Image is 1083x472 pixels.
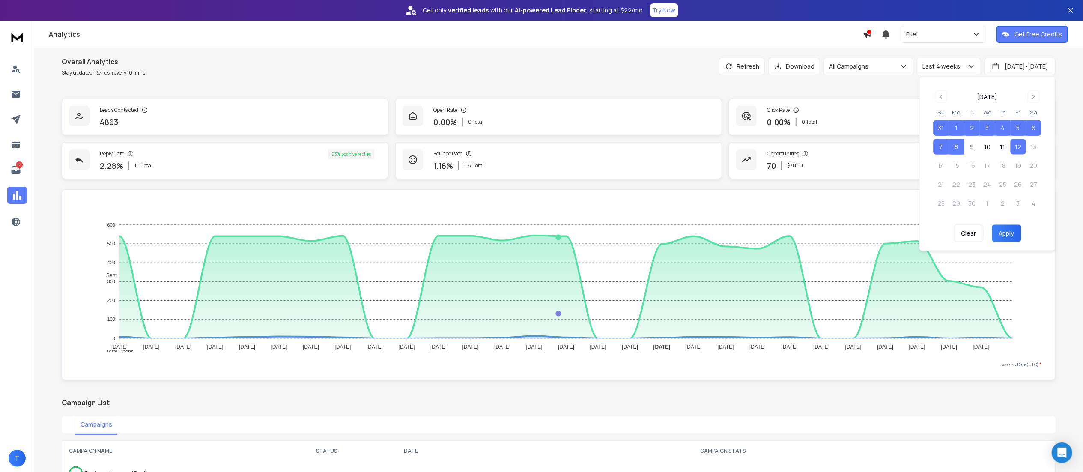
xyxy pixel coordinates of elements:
[372,441,450,461] th: DATE
[768,58,820,75] button: Download
[786,62,814,71] p: Download
[100,150,124,157] p: Reply Rate
[980,108,995,117] th: Wednesday
[750,344,766,350] tspan: [DATE]
[100,272,117,278] span: Sent
[9,29,26,45] img: logo
[399,344,415,350] tspan: [DATE]
[143,344,160,350] tspan: [DATE]
[650,3,678,17] button: Try Now
[303,344,319,350] tspan: [DATE]
[16,161,23,168] p: 17
[468,119,483,125] p: 0 Total
[590,344,606,350] tspan: [DATE]
[75,415,117,435] button: Campaigns
[980,120,995,136] button: 3
[949,139,964,155] button: 8
[423,6,643,15] p: Get only with our starting at $22/mo
[433,160,453,172] p: 1.16 %
[62,99,388,135] a: Leads Contacted4863
[995,108,1011,117] th: Thursday
[829,62,872,71] p: All Campaigns
[941,344,958,350] tspan: [DATE]
[992,225,1021,242] button: Apply
[718,344,734,350] tspan: [DATE]
[653,344,671,350] tspan: [DATE]
[906,30,921,39] p: Fuel
[462,344,479,350] tspan: [DATE]
[558,344,575,350] tspan: [DATE]
[100,160,123,172] p: 2.28 %
[767,107,790,114] p: Click Rate
[949,108,964,117] th: Monday
[995,120,1011,136] button: 4
[76,361,1041,368] p: x-axis : Date(UTC)
[207,344,224,350] tspan: [DATE]
[977,93,998,101] div: [DATE]
[934,139,949,155] button: 7
[107,298,115,303] tspan: 200
[954,225,983,242] button: Clear
[980,139,995,155] button: 10
[934,120,949,136] button: 31
[141,162,152,169] span: Total
[107,317,115,322] tspan: 100
[767,116,791,128] p: 0.00 %
[909,344,925,350] tspan: [DATE]
[111,344,128,350] tspan: [DATE]
[845,344,862,350] tspan: [DATE]
[934,108,949,117] th: Sunday
[62,397,1056,408] h2: Campaign List
[113,336,115,341] tspan: 0
[767,150,799,157] p: Opportunities
[328,149,374,159] div: 63 % positive replies
[964,108,980,117] th: Tuesday
[239,344,255,350] tspan: [DATE]
[653,6,676,15] p: Try Now
[107,241,115,246] tspan: 500
[49,29,863,39] h1: Analytics
[9,450,26,467] button: T
[134,162,140,169] span: 111
[271,344,287,350] tspan: [DATE]
[100,116,118,128] p: 4863
[107,279,115,284] tspan: 300
[100,107,138,114] p: Leads Contacted
[622,344,638,350] tspan: [DATE]
[737,62,759,71] p: Refresh
[515,6,588,15] strong: AI-powered Lead Finder,
[335,344,351,350] tspan: [DATE]
[802,119,817,125] p: 0 Total
[964,139,980,155] button: 9
[464,162,471,169] span: 116
[448,6,489,15] strong: verified leads
[1026,120,1041,136] button: 6
[107,222,115,227] tspan: 600
[433,107,457,114] p: Open Rate
[1011,139,1026,155] button: 12
[985,58,1056,75] button: [DATE]-[DATE]
[1028,91,1040,103] button: Go to next month
[729,99,1056,135] a: Click Rate0.00%0 Total
[62,142,388,179] a: Reply Rate2.28%111Total63% positive replies
[719,58,765,75] button: Refresh
[367,344,383,350] tspan: [DATE]
[431,344,447,350] tspan: [DATE]
[281,441,372,461] th: STATUS
[62,69,146,76] p: Stay updated! Refresh every 10 mins.
[729,142,1056,179] a: Opportunities70$7000
[395,142,722,179] a: Bounce Rate1.16%116Total
[1014,30,1062,39] p: Get Free Credits
[1011,108,1026,117] th: Friday
[964,120,980,136] button: 2
[686,344,702,350] tspan: [DATE]
[1026,108,1041,117] th: Saturday
[1011,120,1026,136] button: 5
[395,99,722,135] a: Open Rate0.00%0 Total
[973,344,989,350] tspan: [DATE]
[787,162,803,169] p: $ 7000
[922,62,964,71] p: Last 4 weeks
[814,344,830,350] tspan: [DATE]
[107,260,115,265] tspan: 400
